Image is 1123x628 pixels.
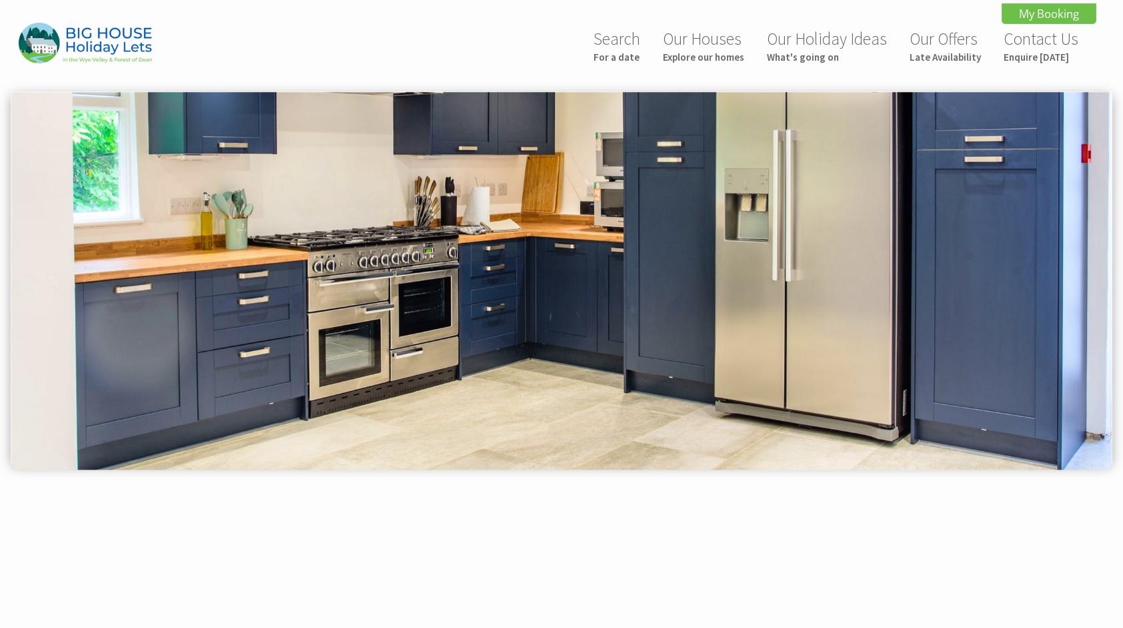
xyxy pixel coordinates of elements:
small: Explore our homes [663,51,744,63]
small: For a date [594,51,640,63]
img: Big House Holiday Lets [19,23,152,63]
a: Our OffersLate Availability [910,28,981,63]
iframe: Customer reviews powered by Trustpilot [8,506,1115,606]
small: Enquire [DATE] [1004,51,1078,63]
a: My Booking [1002,3,1096,24]
a: Our HousesExplore our homes [663,28,744,63]
a: SearchFor a date [594,28,640,63]
small: What's going on [767,51,887,63]
a: Contact UsEnquire [DATE] [1004,28,1078,63]
small: Late Availability [910,51,981,63]
a: Our Holiday IdeasWhat's going on [767,28,887,63]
